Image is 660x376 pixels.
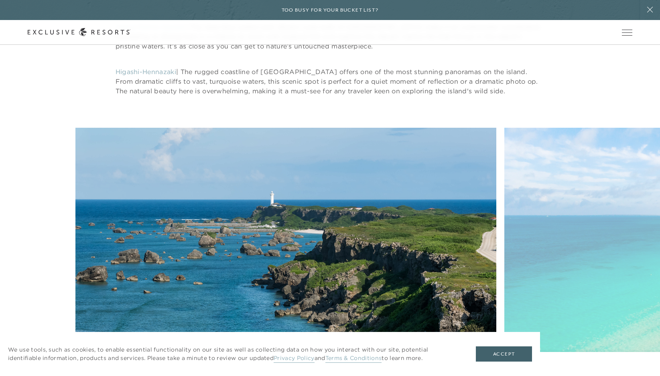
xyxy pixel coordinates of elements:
[476,346,532,362] button: Accept
[274,354,314,363] a: Privacy Policy
[8,346,460,362] p: We use tools, such as cookies, to enable essential functionality on our site as well as collectin...
[282,6,379,14] h6: Too busy for your bucket list?
[116,67,545,96] p: | The rugged coastline of [GEOGRAPHIC_DATA] offers one of the most stunning panoramas on the isla...
[325,354,382,363] a: Terms & Conditions
[622,30,632,35] button: Open navigation
[116,68,176,76] a: Higashi-Hennazaki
